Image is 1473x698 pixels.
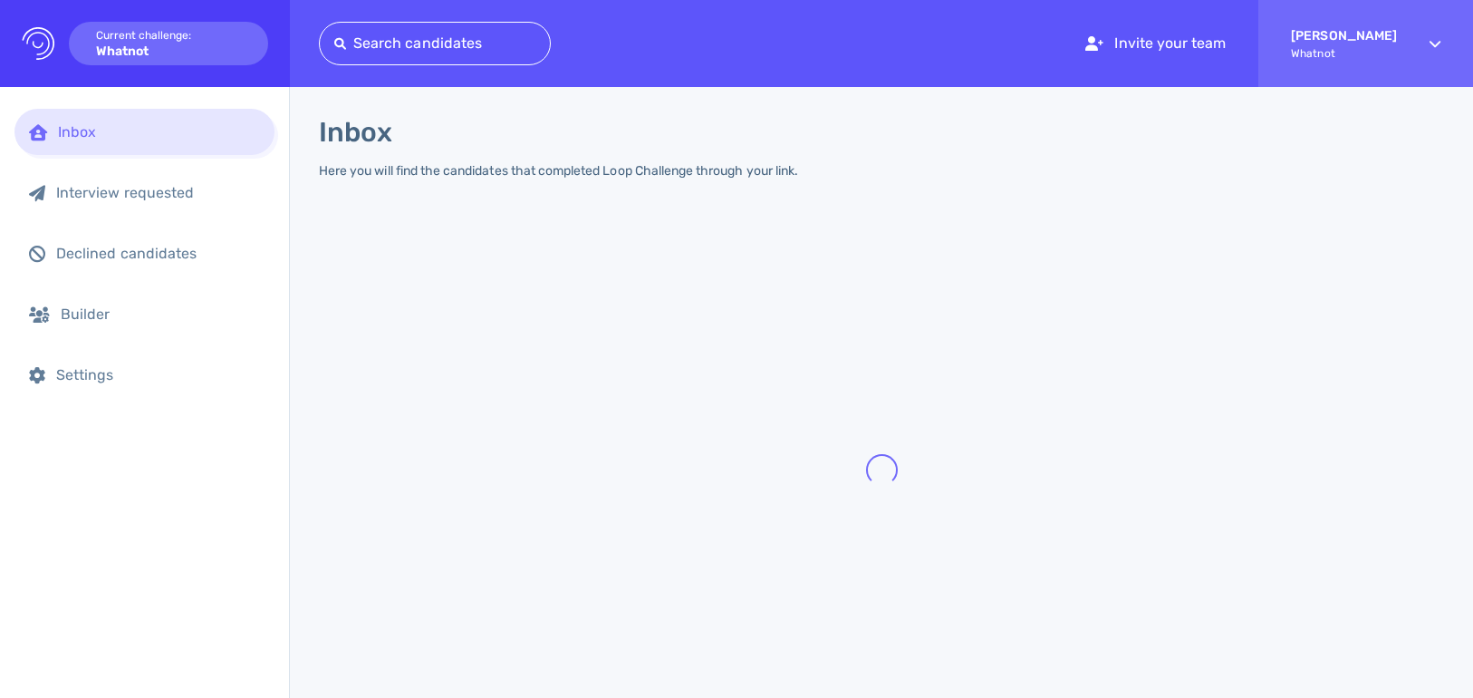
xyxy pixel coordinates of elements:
strong: [PERSON_NAME] [1291,28,1397,44]
div: Here you will find the candidates that completed Loop Challenge through your link. [319,163,798,179]
div: Interview requested [56,184,260,201]
span: Whatnot [1291,47,1397,60]
div: Inbox [58,123,260,141]
div: Declined candidates [56,245,260,262]
div: Builder [61,305,260,323]
div: Settings [56,366,260,383]
h1: Inbox [319,116,392,149]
